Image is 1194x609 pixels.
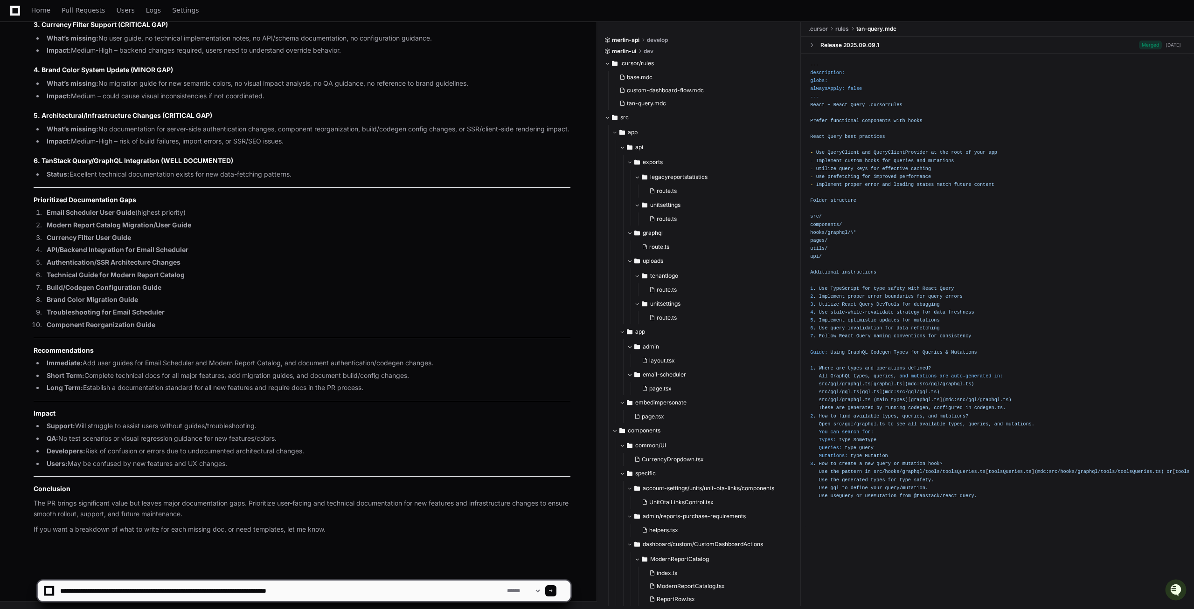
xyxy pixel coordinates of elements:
span: query [839,165,854,171]
span: for [902,301,911,307]
span: for [885,325,894,331]
span: for [902,317,911,323]
span: .cursor [808,25,828,33]
span: and [862,150,870,155]
span: custom-dashboard-flow.mdc [627,87,704,94]
strong: Impact: [47,46,71,54]
h3: Prioritized Documentation Gaps [34,195,570,205]
span: for [871,165,879,171]
span: route.ts [657,286,677,294]
div: [DATE] [1166,41,1181,48]
span: React [810,134,825,139]
span: base.mdc [627,74,653,81]
span: - [810,157,813,163]
span: Prefer [810,117,827,123]
span: proper [845,181,862,187]
span: hooks [908,117,923,123]
span: page.tsx [649,385,672,392]
svg: Directory [634,341,640,352]
div: [ ] [ ] [ ] [ ] [ ] [810,61,1185,524]
span: naming [874,333,891,339]
span: Mutations [951,349,977,355]
span: QueryClientProvider [874,150,928,155]
span: account-settings/units/unit-ota-links/components [643,485,774,492]
span: Types [894,349,908,355]
span: Merged [1139,41,1162,49]
span: updates [879,317,899,323]
span: stale-while-revalidate [831,309,894,315]
h3: Recommendations [34,346,570,355]
span: hooks [865,157,879,163]
li: Medium-High – backend changes required, users need to understand override behavior. [44,45,570,56]
span: at [931,150,937,155]
span: Query [856,333,871,339]
li: Medium – could cause visual inconsistencies if not coordinated. [44,91,570,102]
span: unitsettings [650,300,680,308]
span: graphql [643,229,663,237]
span: ModernReportCatalog [650,555,709,563]
span: Home [31,7,50,13]
span: freshness [948,309,974,315]
span: alwaysApply: [810,86,845,91]
strong: Email Scheduler User Guide [47,208,135,216]
span: your [974,150,986,155]
span: practices [859,134,885,139]
span: description: [810,70,845,75]
div: We're offline, but we'll be back soon! [32,79,135,86]
span: false [847,86,862,91]
span: .cursor/rules [620,60,654,67]
svg: Directory [634,157,640,168]
span: functional [830,117,859,123]
span: for [928,333,937,339]
span: type [874,285,885,291]
span: error [868,293,882,299]
svg: Directory [634,227,640,239]
h4: 3. Currency Filter Support (CRITICAL GAP) [34,20,570,29]
strong: Technical Guide for Modern Report Catalog [47,271,185,279]
svg: Directory [627,468,632,479]
span: for [923,309,931,315]
span: for [882,157,890,163]
span: & [945,349,948,355]
span: data [934,309,945,315]
svg: Directory [642,554,647,565]
strong: What’s missing: [47,79,98,87]
span: mutations [928,157,954,163]
span: Additional [810,269,839,275]
span: pages/ [810,237,827,243]
span: - [810,173,813,179]
strong: Modern Report Catalog Migration/User Guide [47,221,191,229]
span: React [842,301,856,307]
button: base.mdc [616,71,788,84]
span: and [882,181,890,187]
span: components [628,427,660,434]
span: Query [940,285,954,291]
button: route.ts [646,185,788,198]
span: Implement [819,293,845,299]
button: unitsettings [634,296,794,311]
span: invalidation [847,325,882,331]
span: components/ [810,221,842,227]
span: . [813,285,816,291]
strong: Impact: [47,137,71,145]
strong: Component Reorganization Guide [47,321,155,328]
span: 4 [810,309,813,315]
span: 7 [810,333,813,339]
button: api [619,140,794,155]
span: improved [874,173,896,179]
span: errors [945,293,963,299]
li: Add user guides for Email Scheduler and Modern Report Catalog, and document authentication/codege... [44,358,570,369]
button: app [619,324,794,339]
a: Powered byPylon [66,97,113,105]
img: PlayerZero [9,9,28,28]
span: admin [643,343,659,350]
span: develop [647,36,668,44]
span: components [862,117,891,123]
span: conventions [894,333,925,339]
span: TypeScript [831,285,860,291]
span: performance [899,173,931,179]
span: Use [816,173,825,179]
span: route.ts [657,187,677,195]
span: app [988,150,997,155]
span: tenantlogo [650,272,678,280]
